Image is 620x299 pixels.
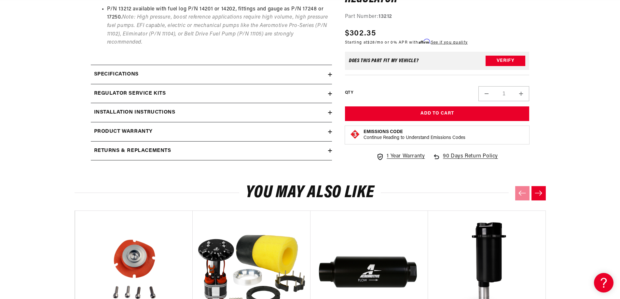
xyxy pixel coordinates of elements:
[91,84,332,103] summary: Regulator Service Kits
[379,14,392,19] strong: 13212
[94,108,175,117] h2: Installation Instructions
[433,152,498,167] a: 90 Days Return Policy
[349,58,419,63] div: Does This part fit My vehicle?
[364,129,465,141] button: Emissions CodeContinue Reading to Understand Emissions Codes
[107,15,328,45] em: Note: High pressure, boost reference applications require high volume, high pressure fuel pumps. ...
[345,27,376,39] span: $302.35
[94,147,171,155] h2: Returns & replacements
[94,128,153,136] h2: Product warranty
[387,152,425,161] span: 1 Year Warranty
[94,89,166,98] h2: Regulator Service Kits
[443,152,498,167] span: 90 Days Return Policy
[419,39,430,44] span: Affirm
[91,142,332,160] summary: Returns & replacements
[94,70,139,79] h2: Specifications
[75,185,546,200] h2: You may also like
[345,13,530,21] div: Part Number:
[91,103,332,122] summary: Installation Instructions
[515,186,530,200] button: Previous slide
[367,40,375,44] span: $28
[345,39,468,45] p: Starting at /mo or 0% APR with .
[91,65,332,84] summary: Specifications
[107,5,329,47] li: P/N 13212 available with fuel log P/N 14201 or 14202, fittings and gauge as P/N 17248 or 17250.
[91,122,332,141] summary: Product warranty
[364,129,403,134] strong: Emissions Code
[531,186,546,200] button: Next slide
[345,106,530,121] button: Add to Cart
[431,40,468,44] a: See if you qualify - Learn more about Affirm Financing (opens in modal)
[486,56,525,66] button: Verify
[376,152,425,161] a: 1 Year Warranty
[345,90,353,96] label: QTY
[350,129,360,140] img: Emissions code
[364,135,465,141] p: Continue Reading to Understand Emissions Codes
